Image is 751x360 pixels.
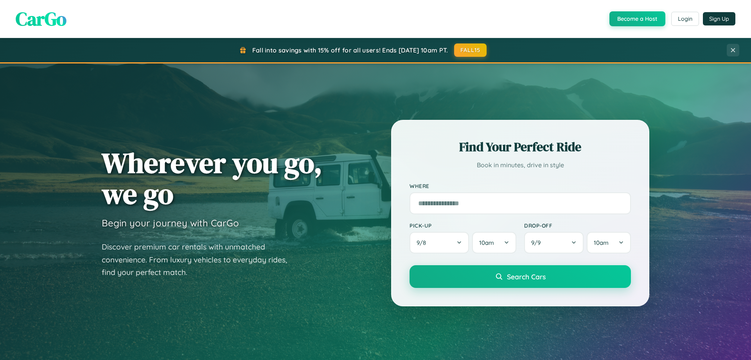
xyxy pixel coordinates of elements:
[102,147,322,209] h1: Wherever you go, we go
[16,6,66,32] span: CarGo
[410,138,631,156] h2: Find Your Perfect Ride
[587,232,631,253] button: 10am
[609,11,665,26] button: Become a Host
[102,241,297,279] p: Discover premium car rentals with unmatched convenience. From luxury vehicles to everyday rides, ...
[703,12,735,25] button: Sign Up
[410,265,631,288] button: Search Cars
[671,12,699,26] button: Login
[410,222,516,229] label: Pick-up
[507,272,546,281] span: Search Cars
[524,222,631,229] label: Drop-off
[252,46,448,54] span: Fall into savings with 15% off for all users! Ends [DATE] 10am PT.
[102,217,239,229] h3: Begin your journey with CarGo
[410,232,469,253] button: 9/8
[417,239,430,246] span: 9 / 8
[479,239,494,246] span: 10am
[594,239,609,246] span: 10am
[524,232,584,253] button: 9/9
[472,232,516,253] button: 10am
[531,239,544,246] span: 9 / 9
[454,43,487,57] button: FALL15
[410,183,631,189] label: Where
[410,159,631,171] p: Book in minutes, drive in style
